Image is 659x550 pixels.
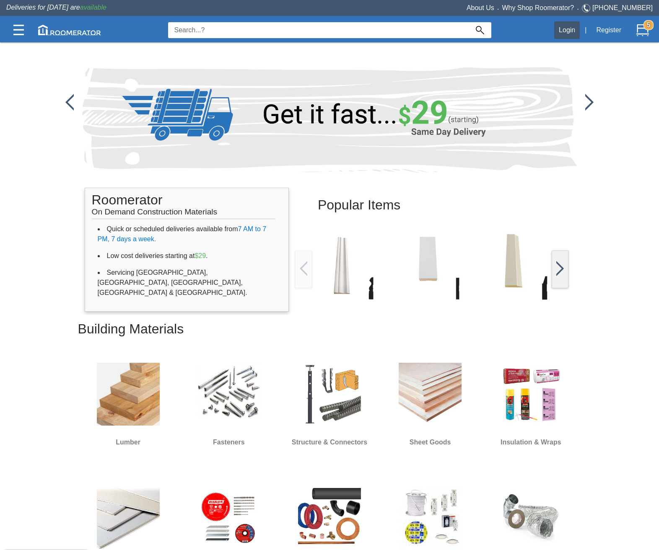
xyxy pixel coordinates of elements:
h2: Building Materials [78,315,581,343]
a: Fasteners [197,356,260,453]
img: S&H.jpg [298,363,361,426]
img: Plumbing.jpg [298,486,361,549]
img: /app/images/Buttons/favicon.jpg [300,261,307,276]
h1: Roomerator [92,188,275,219]
h6: Insulation & Wraps [499,437,562,448]
span: available [80,4,106,11]
h6: Lumber [97,437,160,448]
img: Categories.svg [13,25,24,35]
input: Search...? [168,22,469,38]
a: Structure & Connectors [292,356,367,453]
span: • [494,7,502,11]
img: Electrical.jpg [399,486,462,549]
button: Register [592,21,626,39]
img: /app/images/Buttons/favicon.jpg [563,229,636,302]
h6: Sheet Goods [399,437,462,448]
img: /app/images/Buttons/favicon.jpg [585,94,594,111]
div: | [580,21,592,39]
img: /app/images/Buttons/favicon.jpg [477,229,550,302]
img: /app/images/Buttons/favicon.jpg [305,229,379,302]
li: Servicing [GEOGRAPHIC_DATA], [GEOGRAPHIC_DATA], [GEOGRAPHIC_DATA], [GEOGRAPHIC_DATA] & [GEOGRAPHI... [98,264,276,301]
img: /app/images/Buttons/favicon.jpg [391,229,464,302]
a: Insulation & Wraps [499,356,562,453]
a: Lumber [97,356,160,453]
li: Low cost deliveries starting at . [98,248,276,264]
img: Blades-&-Bits.jpg [197,486,260,549]
h6: Structure & Connectors [292,437,367,448]
strong: 5 [643,20,654,30]
li: Quick or scheduled deliveries available from [98,221,276,248]
h2: Popular Items [318,191,545,219]
a: Why Shop Roomerator? [502,4,574,11]
span: Deliveries for [DATE] are [6,4,106,11]
img: roomerator-logo.svg [38,25,101,35]
span: • [574,7,582,11]
img: Screw.jpg [197,363,260,426]
img: Telephone.svg [582,3,592,13]
a: [PHONE_NUMBER] [592,4,653,11]
h6: Fasteners [197,437,260,448]
img: /app/images/Buttons/favicon.jpg [65,94,74,111]
span: $29 [195,252,206,259]
img: Insulation.jpg [499,363,562,426]
img: /app/images/Buttons/favicon.jpg [556,261,564,276]
button: Login [554,21,580,39]
img: Cart.svg [636,24,649,36]
span: On Demand Construction Materials [92,203,218,216]
img: Sheet_Good.jpg [399,363,462,426]
img: HVAC.jpg [499,486,562,549]
img: Drywall.jpg [97,486,160,549]
img: Search_Icon.svg [476,26,484,34]
a: About Us [467,4,494,11]
img: Lumber.jpg [97,363,160,426]
a: Sheet Goods [399,356,462,453]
